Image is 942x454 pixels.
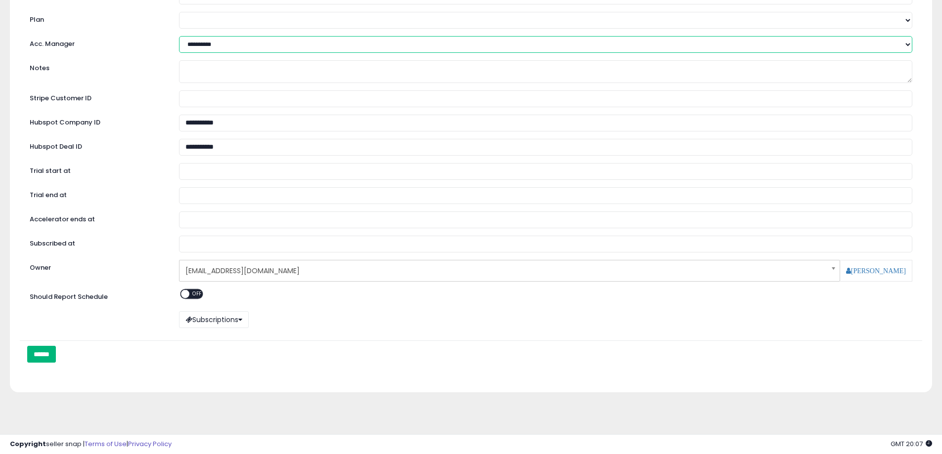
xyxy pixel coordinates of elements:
[185,262,820,279] span: [EMAIL_ADDRESS][DOMAIN_NAME]
[22,211,172,224] label: Accelerator ends at
[22,187,172,200] label: Trial end at
[891,439,932,449] span: 2025-10-10 20:07 GMT
[22,12,172,25] label: Plan
[10,439,46,449] strong: Copyright
[846,267,906,274] a: [PERSON_NAME]
[22,60,172,73] label: Notes
[22,115,172,127] label: Hubspot Company ID
[30,263,51,273] label: Owner
[190,289,206,298] span: OFF
[30,292,108,302] label: Should Report Schedule
[22,36,172,49] label: Acc. Manager
[85,439,127,449] a: Terms of Use
[22,139,172,152] label: Hubspot Deal ID
[128,439,172,449] a: Privacy Policy
[22,163,172,176] label: Trial start at
[10,440,172,449] div: seller snap | |
[22,236,172,248] label: Subscribed at
[22,90,172,103] label: Stripe Customer ID
[179,311,249,328] button: Subscriptions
